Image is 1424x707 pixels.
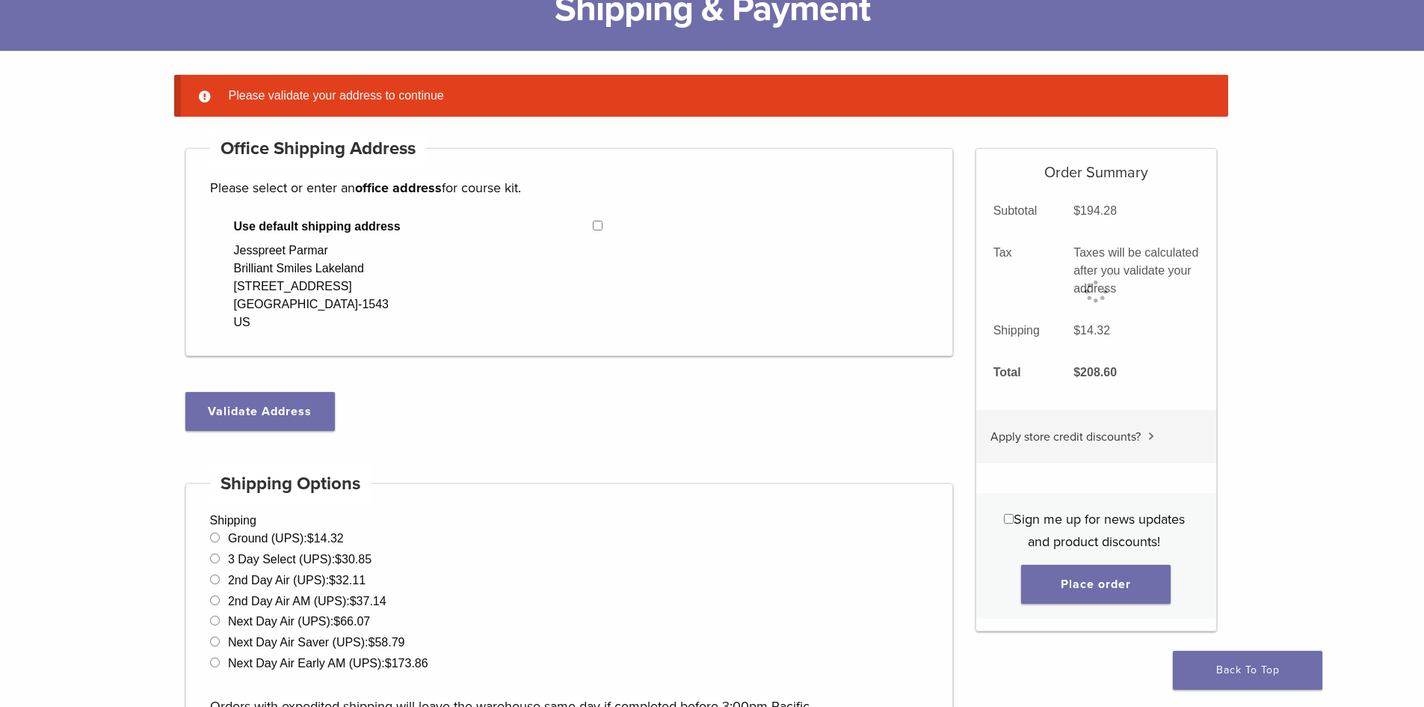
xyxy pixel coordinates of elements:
[990,429,1141,444] span: Apply store credit discounts?
[329,574,336,587] span: $
[1014,511,1185,550] span: Sign me up for news updates and product discounts!
[228,574,366,587] label: 2nd Day Air (UPS):
[385,657,392,670] span: $
[1148,432,1154,440] img: caret.svg
[350,595,357,607] span: $
[210,177,929,199] p: Please select or enter an for course kit.
[369,636,375,649] span: $
[228,595,386,607] label: 2nd Day Air AM (UPS):
[335,553,342,566] span: $
[234,218,594,236] span: Use default shipping address
[185,392,335,431] button: Validate Address
[385,657,428,670] bdi: 173.86
[228,636,405,649] label: Next Day Air Saver (UPS):
[335,553,372,566] bdi: 30.85
[350,595,386,607] bdi: 37.14
[234,242,389,331] div: Jesspreet Parmar Brilliant Smiles Lakeland [STREET_ADDRESS] [GEOGRAPHIC_DATA]-1543 US
[1004,514,1014,524] input: Sign me up for news updates and product discounts!
[228,553,372,566] label: 3 Day Select (UPS):
[1021,565,1171,604] button: Place order
[307,532,314,545] span: $
[228,615,370,628] label: Next Day Air (UPS):
[307,532,344,545] bdi: 14.32
[333,615,340,628] span: $
[1173,651,1322,690] a: Back To Top
[333,615,370,628] bdi: 66.07
[329,574,366,587] bdi: 32.11
[228,657,428,670] label: Next Day Air Early AM (UPS):
[976,149,1216,182] h5: Order Summary
[210,466,372,502] h4: Shipping Options
[369,636,405,649] bdi: 58.79
[355,180,442,196] strong: office address
[228,532,344,545] label: Ground (UPS):
[210,131,427,167] h4: Office Shipping Address
[223,87,1204,105] li: Please validate your address to continue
